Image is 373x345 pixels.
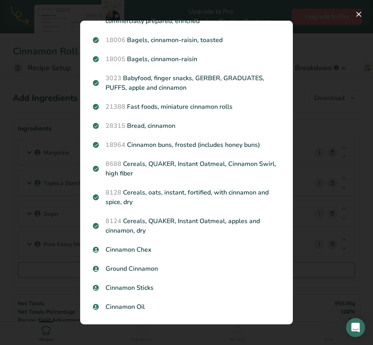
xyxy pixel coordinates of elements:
span: 8688 [106,160,121,168]
p: Cinnamon Oil [93,302,280,312]
span: 3023 [106,74,121,83]
span: 21388 [106,102,125,111]
p: Cinnamon Chex [93,245,280,254]
span: 18005 [106,55,125,64]
div: Open Intercom Messenger [346,318,365,337]
p: Bagels, cinnamon-raisin [93,54,280,64]
span: 8128 [106,188,121,197]
p: Cereals, oats, instant, fortified, with cinnamon and spice, dry [93,188,280,207]
p: Ground Cinnamon [93,264,280,274]
p: Cinnamon buns, frosted (includes honey buns) [93,140,280,150]
span: 28315 [106,121,125,130]
span: 18964 [106,141,125,149]
p: Babyfood, finger snacks, GERBER, GRADUATES, PUFFS, apple and cinnamon [93,73,280,93]
span: 18006 [106,36,125,44]
span: 8124 [106,217,121,226]
p: Cereals, QUAKER, Instant Oatmeal, apples and cinnamon, dry [93,216,280,235]
p: Fast foods, miniature cinnamon rolls [93,102,280,112]
p: Bagels, cinnamon-raisin, toasted [93,35,280,45]
p: Cinnamon Sticks [93,283,280,293]
p: Bread, cinnamon [93,121,280,131]
p: Cereals, QUAKER, Instant Oatmeal, Cinnamon Swirl, high fiber [93,159,280,178]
